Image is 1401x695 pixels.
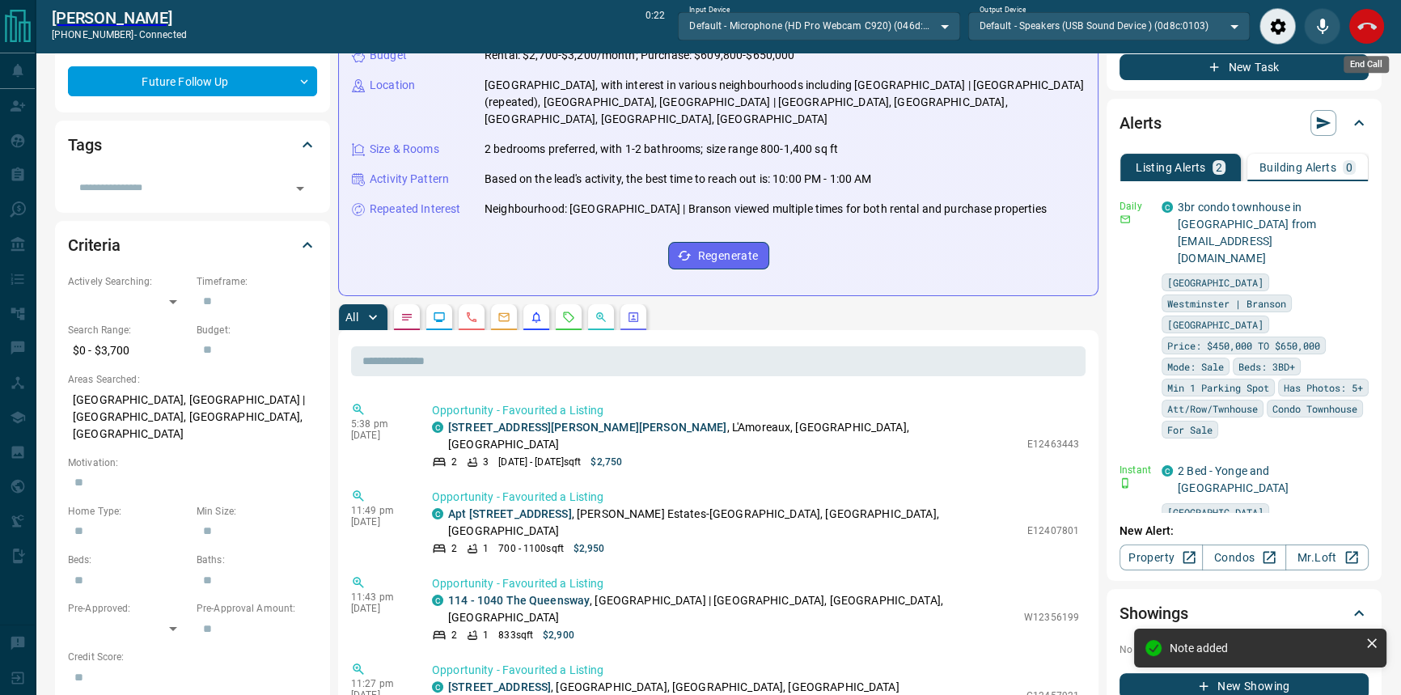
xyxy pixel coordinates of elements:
p: E12407801 [1027,523,1079,538]
a: 114 - 1040 The Queensway [448,594,590,607]
p: E12463443 [1027,437,1079,451]
p: Beds: [68,553,188,567]
a: [STREET_ADDRESS] [448,680,551,693]
div: Note added [1170,642,1359,655]
div: condos.ca [432,681,443,693]
span: Condo Townhouse [1272,400,1357,417]
p: Repeated Interest [370,201,460,218]
svg: Listing Alerts [530,311,543,324]
a: [PERSON_NAME] [52,8,187,28]
p: $2,900 [543,628,574,642]
p: Based on the lead's activity, the best time to reach out is: 10:00 PM - 1:00 AM [485,171,871,188]
p: Areas Searched: [68,372,317,387]
a: [STREET_ADDRESS][PERSON_NAME][PERSON_NAME] [448,421,727,434]
h2: Showings [1120,600,1188,626]
p: 5:38 pm [351,418,408,430]
div: condos.ca [432,595,443,606]
svg: Email [1120,214,1131,225]
div: Mute [1304,8,1340,44]
p: Opportunity - Favourited a Listing [432,402,1079,419]
p: W12356199 [1024,610,1079,625]
div: condos.ca [432,508,443,519]
div: condos.ca [432,422,443,433]
p: 1 [483,628,489,642]
svg: Lead Browsing Activity [433,311,446,324]
p: Daily [1120,199,1152,214]
p: 2 [1216,162,1222,173]
span: Has Photos: 5+ [1284,379,1363,396]
p: , [PERSON_NAME] Estates-[GEOGRAPHIC_DATA], [GEOGRAPHIC_DATA], [GEOGRAPHIC_DATA] [448,506,1019,540]
div: Alerts [1120,104,1369,142]
div: condos.ca [1162,201,1173,213]
p: New Alert: [1120,523,1369,540]
a: Condos [1202,545,1285,570]
p: 1 [483,541,489,556]
p: Min Size: [197,504,317,519]
p: 833 sqft [498,628,533,642]
span: For Sale [1167,422,1213,438]
p: [GEOGRAPHIC_DATA], [GEOGRAPHIC_DATA] | [GEOGRAPHIC_DATA], [GEOGRAPHIC_DATA], [GEOGRAPHIC_DATA] [68,387,317,447]
svg: Agent Actions [627,311,640,324]
p: Building Alerts [1259,162,1336,173]
p: Pre-Approved: [68,601,188,616]
a: 2 Bed - Yonge and [GEOGRAPHIC_DATA] [1178,464,1289,494]
p: 2 [451,628,457,642]
p: 11:27 pm [351,678,408,689]
span: Price: $450,000 TO $650,000 [1167,337,1320,354]
p: Home Type: [68,504,188,519]
div: Tags [68,125,317,164]
span: Min 1 Parking Spot [1167,379,1269,396]
svg: Calls [465,311,478,324]
p: Search Range: [68,323,188,337]
div: Default - Speakers (USB Sound Device ) (0d8c:0103) [968,12,1250,40]
p: 11:43 pm [351,591,408,603]
p: Budget [370,47,407,64]
svg: Notes [400,311,413,324]
div: Criteria [68,226,317,265]
button: New Task [1120,54,1369,80]
p: Neighbourhood: [GEOGRAPHIC_DATA] | Branson viewed multiple times for both rental and purchase pro... [485,201,1047,218]
p: [DATE] [351,430,408,441]
span: [GEOGRAPHIC_DATA] [1167,504,1263,520]
span: Mode: Sale [1167,358,1224,375]
p: 700 - 1100 sqft [498,541,564,556]
p: , [GEOGRAPHIC_DATA] | [GEOGRAPHIC_DATA], [GEOGRAPHIC_DATA], [GEOGRAPHIC_DATA] [448,592,1016,626]
svg: Opportunities [595,311,607,324]
div: End Call [1344,56,1389,73]
p: All [345,311,358,323]
p: Opportunity - Favourited a Listing [432,489,1079,506]
div: End Call [1348,8,1385,44]
p: [GEOGRAPHIC_DATA], with interest in various neighbourhoods including [GEOGRAPHIC_DATA] | [GEOGRAP... [485,77,1085,128]
a: Mr.Loft [1285,545,1369,570]
p: Location [370,77,415,94]
p: $0 - $3,700 [68,337,188,364]
p: [DATE] - [DATE] sqft [498,455,581,469]
p: Size & Rooms [370,141,439,158]
p: $2,950 [574,541,605,556]
p: [PHONE_NUMBER] - [52,28,187,42]
p: Rental: $2,700-$3,200/month; Purchase: $609,800-$650,000 [485,47,794,64]
button: Regenerate [668,242,769,269]
p: Actively Searching: [68,274,188,289]
span: connected [139,29,187,40]
svg: Push Notification Only [1120,477,1131,489]
p: Opportunity - Favourited a Listing [432,575,1079,592]
h2: Alerts [1120,110,1162,136]
a: Property [1120,545,1203,570]
p: [DATE] [351,516,408,528]
span: Beds: 3BD+ [1238,358,1295,375]
p: $2,750 [590,455,622,469]
div: Showings [1120,594,1369,633]
p: Listing Alerts [1136,162,1206,173]
p: 2 [451,455,457,469]
h2: Criteria [68,232,121,258]
svg: Emails [497,311,510,324]
p: 0:22 [645,8,665,44]
p: 2 bedrooms preferred, with 1-2 bathrooms; size range 800-1,400 sq ft [485,141,838,158]
span: [GEOGRAPHIC_DATA] [1167,274,1263,290]
p: 3 [483,455,489,469]
p: No showings booked [1120,642,1369,657]
p: Budget: [197,323,317,337]
label: Input Device [689,5,730,15]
